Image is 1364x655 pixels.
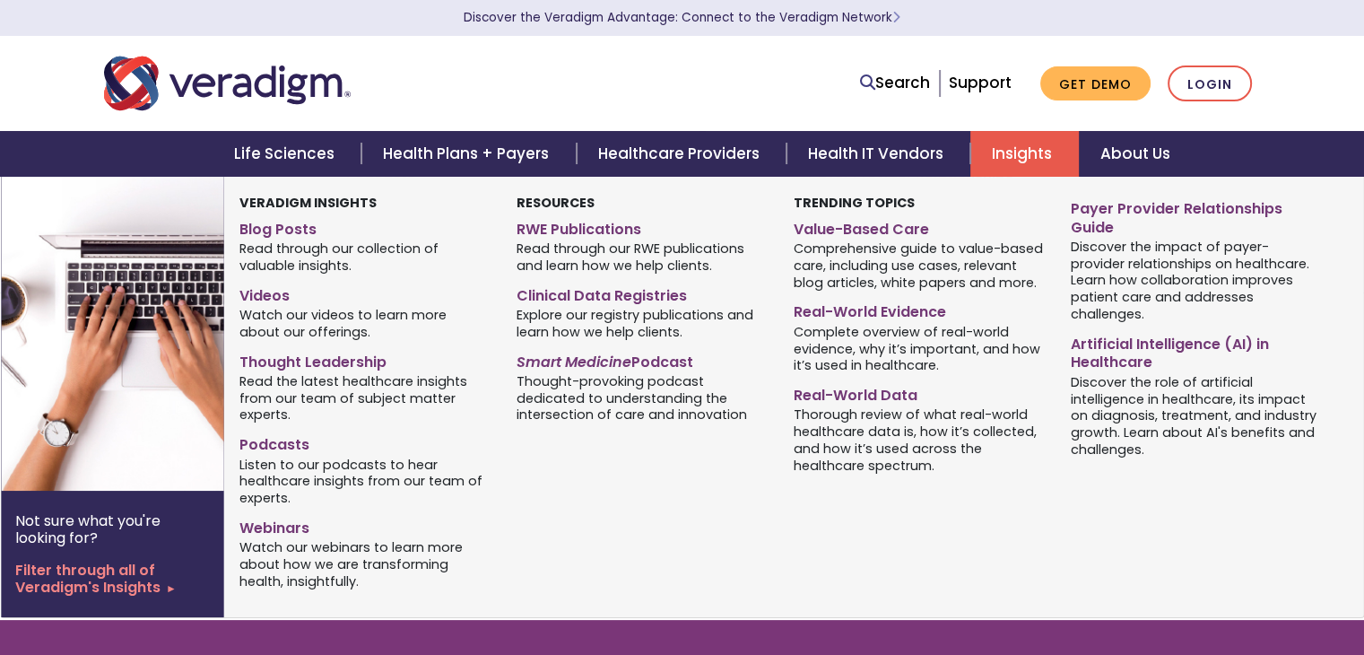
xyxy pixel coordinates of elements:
span: Discover the impact of payer-provider relationships on healthcare. Learn how collaboration improv... [1070,237,1320,322]
a: Payer Provider Relationships Guide [1070,193,1320,238]
a: Health Plans + Payers [361,131,576,177]
a: Value-Based Care [794,214,1044,240]
a: Thought Leadership [239,346,490,372]
span: Learn More [892,9,900,26]
a: Videos [239,280,490,306]
strong: Trending Topics [794,194,915,212]
span: Comprehensive guide to value-based care, including use cases, relevant blog articles, white paper... [794,240,1044,292]
a: Life Sciences [213,131,361,177]
span: Explore our registry publications and learn how we help clients. [517,306,767,341]
a: Search [860,71,930,95]
a: Health IT Vendors [786,131,970,177]
span: Read through our collection of valuable insights. [239,240,490,275]
a: Real-World Evidence [794,296,1044,322]
span: Discover the role of artificial intelligence in healthcare, its impact on diagnosis, treatment, a... [1070,372,1320,458]
a: Podcasts [239,429,490,455]
img: Veradigm logo [104,54,351,113]
a: RWE Publications [517,214,767,240]
span: Watch our videos to learn more about our offerings. [239,306,490,341]
a: Real-World Data [794,380,1044,406]
strong: Resources [517,194,595,212]
a: Smart MedicinePodcast [517,346,767,372]
a: Healthcare Providers [577,131,786,177]
a: Filter through all of Veradigm's Insights [15,562,209,596]
a: Login [1168,65,1252,102]
span: Read through our RWE publications and learn how we help clients. [517,240,767,275]
span: Read the latest healthcare insights from our team of subject matter experts. [239,371,490,424]
span: Thought-provoking podcast dedicated to understanding the intersection of care and innovation [517,371,767,424]
a: Webinars [239,512,490,538]
a: About Us [1079,131,1192,177]
img: Two hands typing on a laptop [1,177,290,491]
a: Artificial Intelligence (AI) in Healthcare [1070,328,1320,373]
a: Discover the Veradigm Advantage: Connect to the Veradigm NetworkLearn More [464,9,900,26]
em: Smart Medicine [517,352,631,372]
span: Complete overview of real-world evidence, why it’s important, and how it’s used in healthcare. [794,322,1044,374]
a: Support [949,72,1012,93]
a: Get Demo [1040,66,1151,101]
p: Not sure what you're looking for? [15,512,209,546]
span: Thorough review of what real-world healthcare data is, how it’s collected, and how it’s used acro... [794,406,1044,474]
span: Listen to our podcasts to hear healthcare insights from our team of experts. [239,455,490,507]
a: Insights [970,131,1079,177]
span: Watch our webinars to learn more about how we are transforming health, insightfully. [239,538,490,590]
strong: Veradigm Insights [239,194,377,212]
a: Clinical Data Registries [517,280,767,306]
a: Blog Posts [239,214,490,240]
